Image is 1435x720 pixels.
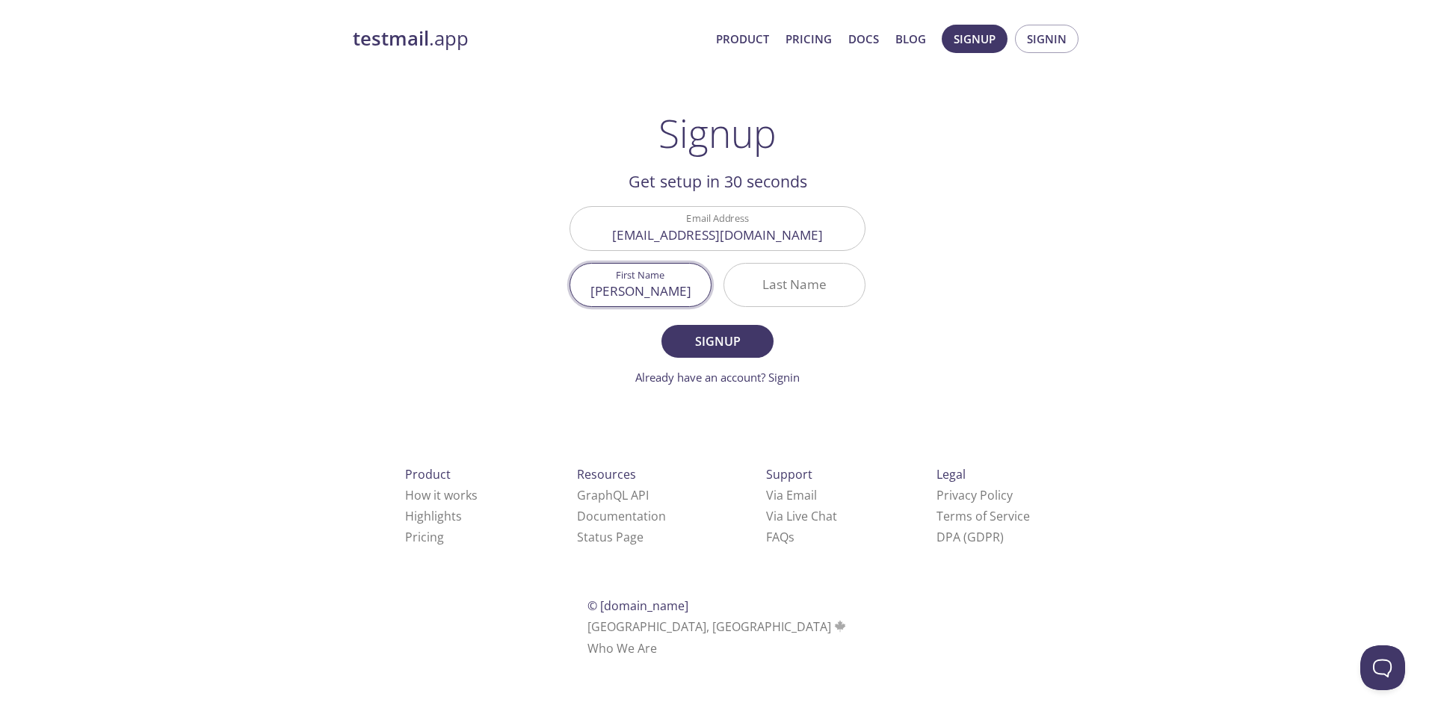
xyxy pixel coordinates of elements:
a: Via Email [766,487,817,503]
span: Support [766,466,812,482]
a: Product [716,29,769,49]
a: How it works [405,487,478,503]
span: Signin [1027,29,1067,49]
span: Product [405,466,451,482]
span: [GEOGRAPHIC_DATA], [GEOGRAPHIC_DATA] [587,618,848,635]
iframe: Help Scout Beacon - Open [1360,645,1405,690]
span: Resources [577,466,636,482]
strong: testmail [353,25,429,52]
a: Docs [848,29,879,49]
a: Pricing [786,29,832,49]
a: Already have an account? Signin [635,370,800,385]
h2: Get setup in 30 seconds [570,169,865,194]
h1: Signup [658,111,777,155]
a: FAQ [766,529,794,545]
a: Documentation [577,508,666,524]
button: Signin [1015,25,1078,53]
a: Terms of Service [936,508,1030,524]
span: Signup [678,331,757,352]
a: GraphQL API [577,487,649,503]
a: Who We Are [587,640,657,657]
a: Highlights [405,508,462,524]
button: Signup [661,325,774,358]
button: Signup [942,25,1007,53]
a: Pricing [405,529,444,545]
a: DPA (GDPR) [936,529,1004,545]
span: Signup [954,29,996,49]
a: Privacy Policy [936,487,1013,503]
span: © [DOMAIN_NAME] [587,598,688,614]
a: testmail.app [353,26,704,52]
span: Legal [936,466,966,482]
a: Blog [895,29,926,49]
a: Via Live Chat [766,508,837,524]
span: s [789,529,794,545]
a: Status Page [577,529,644,545]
